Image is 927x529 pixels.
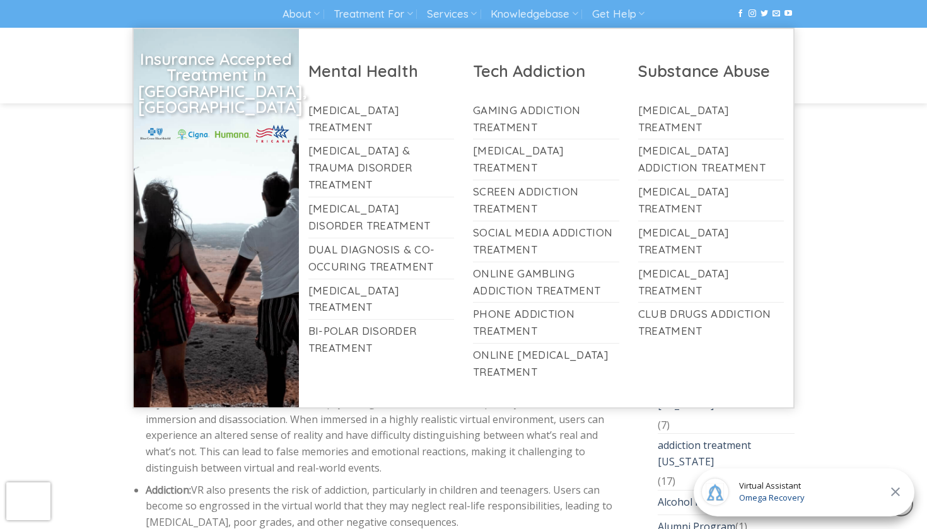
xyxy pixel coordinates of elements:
[283,3,320,26] a: About
[638,262,784,303] a: [MEDICAL_DATA] Treatment
[473,61,619,81] h2: Tech Addiction
[749,9,756,18] a: Follow on Instagram
[308,238,455,279] a: Dual Diagnosis & Co-Occuring Treatment
[427,3,477,26] a: Services
[138,51,294,115] h2: Insurance Accepted Treatment in [GEOGRAPHIC_DATA], [GEOGRAPHIC_DATA]
[638,303,784,343] a: Club Drugs Addiction Treatment
[308,139,455,197] a: [MEDICAL_DATA] & Trauma Disorder Treatment
[592,3,644,26] a: Get Help
[658,490,795,514] li: (6)
[473,139,619,180] a: [MEDICAL_DATA] Treatment
[473,262,619,303] a: Online Gambling Addiction Treatment
[308,320,455,360] a: Bi-Polar Disorder Treatment
[146,395,620,476] li: VR can also have psychological effects on users, especially when it comes to immersion and disass...
[658,491,772,514] a: Alcohol Recovery Center
[473,221,619,262] a: Social Media Addiction Treatment
[638,221,784,262] a: [MEDICAL_DATA] Treatment
[308,279,455,320] a: [MEDICAL_DATA] Treatment
[473,180,619,221] a: Screen Addiction Treatment
[146,483,191,497] strong: Addiction:
[334,3,412,26] a: Treatment For
[658,433,795,490] li: (17)
[6,482,50,520] iframe: reCAPTCHA
[473,344,619,384] a: Online [MEDICAL_DATA] Treatment
[638,61,784,81] h2: Substance Abuse
[772,9,780,18] a: Send us an email
[638,139,784,180] a: [MEDICAL_DATA] Addiction Treatment
[473,303,619,343] a: Phone Addiction Treatment
[308,197,455,238] a: [MEDICAL_DATA] Disorder Treatment
[473,99,619,139] a: Gaming Addiction Treatment
[638,180,784,221] a: [MEDICAL_DATA] Treatment
[737,9,744,18] a: Follow on Facebook
[761,9,768,18] a: Follow on Twitter
[638,99,784,139] a: [MEDICAL_DATA] Treatment
[658,434,795,474] a: addiction treatment [US_STATE]
[308,99,455,139] a: [MEDICAL_DATA] Treatment
[491,3,578,26] a: Knowledgebase
[784,9,792,18] a: Follow on YouTube
[308,61,455,81] h2: Mental Health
